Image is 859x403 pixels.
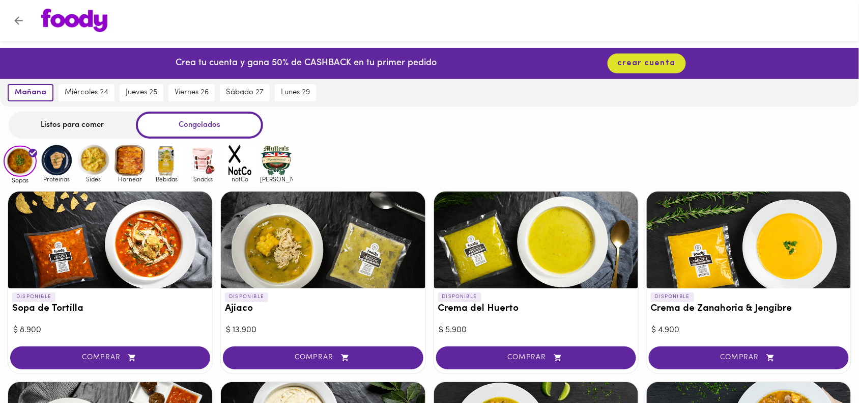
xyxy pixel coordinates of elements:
[10,346,210,369] button: COMPRAR
[12,292,55,302] p: DISPONIBLE
[126,88,157,97] span: jueves 25
[438,304,634,314] h3: Crema del Huerto
[225,292,268,302] p: DISPONIBLE
[236,354,410,362] span: COMPRAR
[113,144,147,177] img: Hornear
[647,192,851,288] div: Crema de Zanahoria & Jengibre
[618,59,676,68] span: crear cuenta
[13,325,207,336] div: $ 8.900
[150,144,183,177] img: Bebidas
[113,176,147,182] span: Hornear
[608,53,686,73] button: crear cuenta
[438,292,481,302] p: DISPONIBLE
[59,84,114,101] button: miércoles 24
[439,325,633,336] div: $ 5.900
[9,112,136,139] div: Listos para comer
[226,325,420,336] div: $ 13.900
[23,354,197,362] span: COMPRAR
[8,84,53,101] button: mañana
[40,176,73,182] span: Proteinas
[136,112,263,139] div: Congelados
[651,292,694,302] p: DISPONIBLE
[449,354,623,362] span: COMPRAR
[652,325,846,336] div: $ 4.900
[187,144,220,177] img: Snacks
[225,304,421,314] h3: Ajiaco
[260,176,293,182] span: [PERSON_NAME]
[223,346,423,369] button: COMPRAR
[800,344,849,393] iframe: Messagebird Livechat Widget
[281,88,310,97] span: lunes 29
[223,144,256,177] img: notCo
[40,144,73,177] img: Proteinas
[221,192,425,288] div: Ajiaco
[168,84,215,101] button: viernes 26
[175,88,209,97] span: viernes 26
[649,346,849,369] button: COMPRAR
[65,88,108,97] span: miércoles 24
[120,84,163,101] button: jueves 25
[176,57,437,70] p: Crea tu cuenta y gana 50% de CASHBACK en tu primer pedido
[6,8,31,33] button: Volver
[434,192,638,288] div: Crema del Huerto
[275,84,316,101] button: lunes 29
[436,346,636,369] button: COMPRAR
[220,84,270,101] button: sábado 27
[15,88,46,97] span: mañana
[12,304,208,314] h3: Sopa de Tortilla
[4,177,37,183] span: Sopas
[8,192,212,288] div: Sopa de Tortilla
[41,9,107,32] img: logo.png
[150,176,183,182] span: Bebidas
[651,304,847,314] h3: Crema de Zanahoria & Jengibre
[187,176,220,182] span: Snacks
[662,354,836,362] span: COMPRAR
[223,176,256,182] span: notCo
[77,176,110,182] span: Sides
[260,144,293,177] img: mullens
[77,144,110,177] img: Sides
[4,146,37,177] img: Sopas
[226,88,264,97] span: sábado 27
